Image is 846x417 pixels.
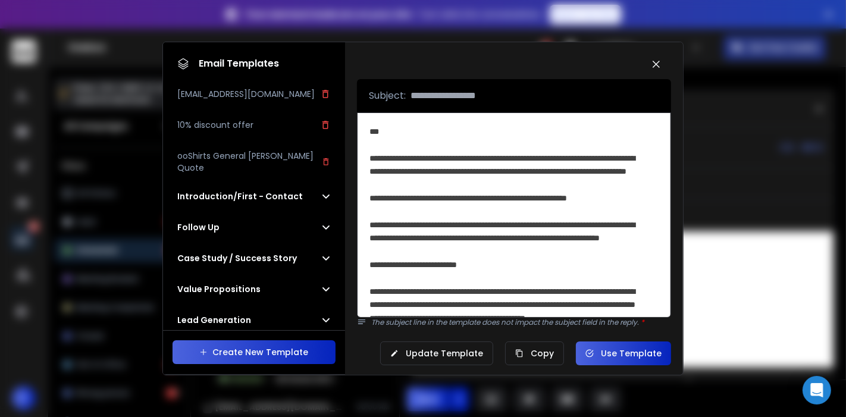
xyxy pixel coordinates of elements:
button: Use Template [576,341,671,365]
button: Update Template [380,341,493,365]
button: Copy [505,341,564,365]
p: The subject line in the template does not impact the subject field in the [371,318,671,327]
div: Open Intercom Messenger [803,376,831,405]
span: reply. [620,317,644,327]
p: Subject: [369,89,406,103]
